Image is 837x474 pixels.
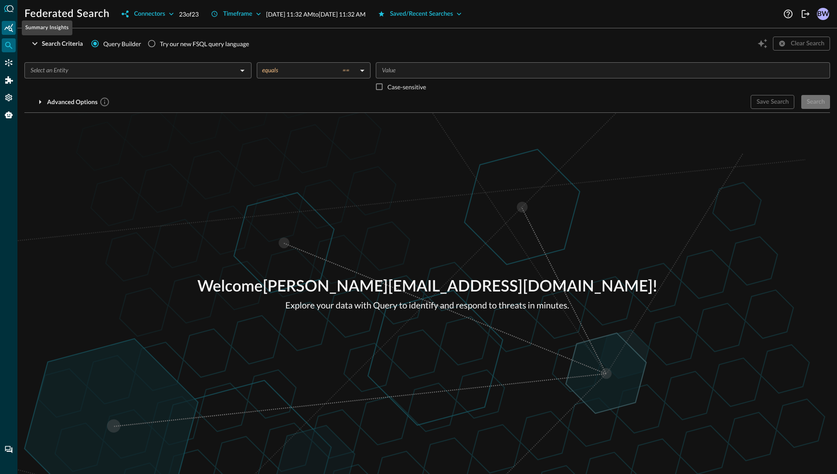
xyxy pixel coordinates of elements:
div: Advanced Options [47,97,110,108]
h1: Federated Search [24,7,109,21]
div: Connectors [134,9,165,20]
div: BW [817,8,829,20]
div: Federated Search [2,38,16,52]
button: Search Criteria [24,37,88,51]
p: Welcome [PERSON_NAME][EMAIL_ADDRESS][DOMAIN_NAME] ! [197,275,657,299]
div: Addons [2,73,16,87]
div: Summary Insights [22,20,72,35]
div: Connectors [2,56,16,70]
button: Saved/Recent Searches [373,7,467,21]
button: Logout [799,7,813,21]
div: Query Agent [2,108,16,122]
button: Advanced Options [24,95,115,109]
div: Summary Insights [2,21,16,35]
div: Saved/Recent Searches [390,9,453,20]
button: Connectors [116,7,179,21]
span: equals [262,66,278,74]
div: equals [262,66,357,74]
span: == [342,66,349,74]
div: Settings [2,91,16,105]
div: Search Criteria [42,38,83,49]
p: Case-sensitive [388,82,426,91]
div: Timeframe [223,9,252,20]
p: Explore your data with Query to identify and respond to threats in minutes. [197,299,657,312]
span: Query Builder [103,39,141,48]
input: Select an Entity [27,65,235,76]
input: Value [378,65,826,76]
div: Chat [2,443,16,457]
p: [DATE] 11:32 AM to [DATE] 11:32 AM [266,10,366,19]
p: 23 of 23 [179,10,199,19]
button: Open [236,64,248,77]
button: Help [781,7,795,21]
div: Try our new FSQL query language [160,39,249,48]
button: Timeframe [206,7,266,21]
